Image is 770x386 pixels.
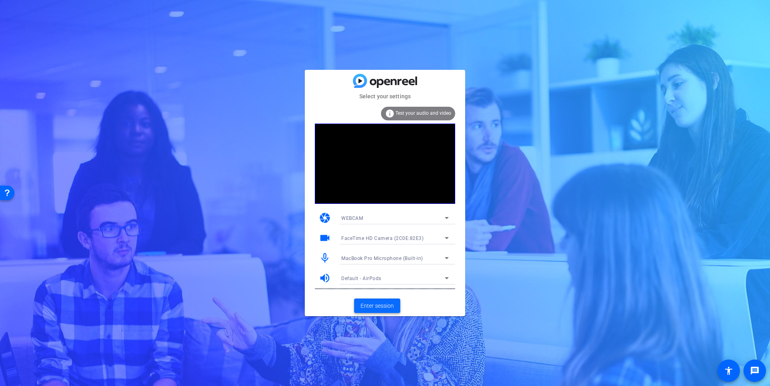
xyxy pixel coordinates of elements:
mat-icon: message [750,366,760,376]
mat-icon: accessibility [724,366,734,376]
span: MacBook Pro Microphone (Built-in) [341,256,423,261]
span: WEBCAM [341,215,363,221]
mat-icon: info [385,109,395,118]
mat-icon: volume_up [319,272,331,284]
button: Enter session [354,299,400,313]
span: Default - AirPods [341,276,381,281]
span: FaceTime HD Camera (2C0E:82E3) [341,236,423,241]
img: blue-gradient.svg [353,74,417,88]
mat-icon: videocam [319,232,331,244]
span: Enter session [361,302,394,310]
span: Test your audio and video [395,110,451,116]
mat-card-subtitle: Select your settings [305,92,465,101]
mat-icon: camera [319,212,331,224]
mat-icon: mic_none [319,252,331,264]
